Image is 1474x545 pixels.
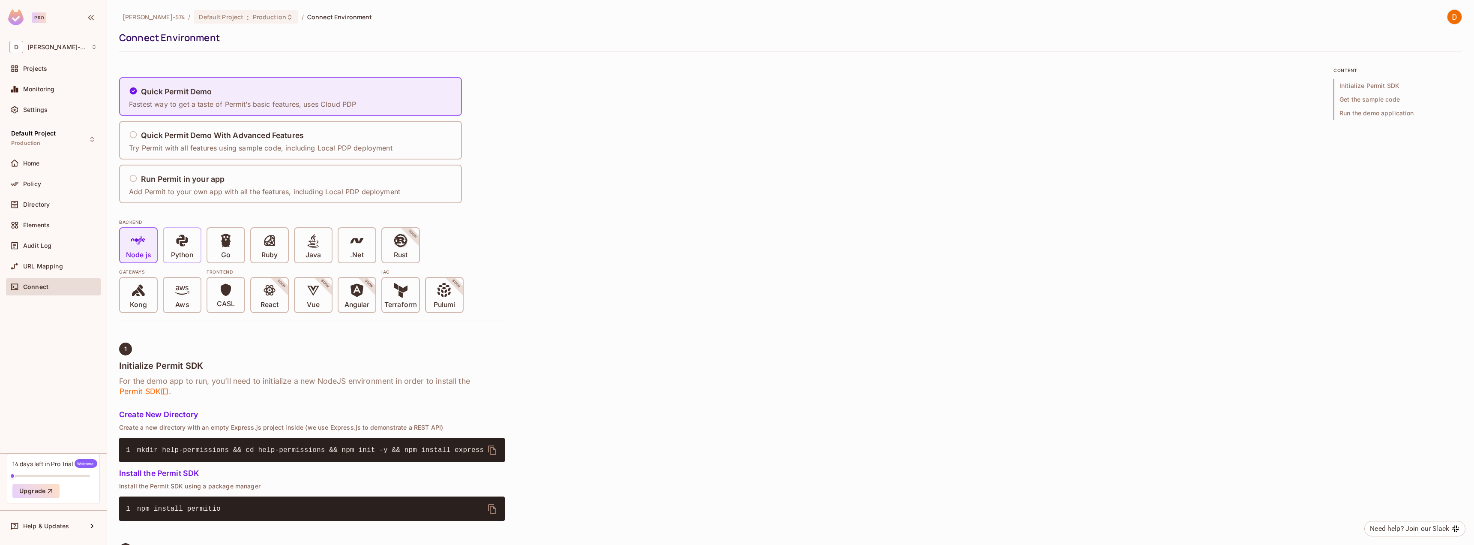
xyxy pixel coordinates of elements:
[482,499,503,519] button: delete
[119,268,201,275] div: Gateways
[23,65,47,72] span: Projects
[1333,106,1462,120] span: Run the demo application
[119,376,505,397] h6: For the demo app to run, you’ll need to initialize a new NodeJS environment in order to install t...
[124,346,127,352] span: 1
[12,484,60,498] button: Upgrade
[253,13,286,21] span: Production
[306,251,321,259] p: Java
[119,31,1458,44] div: Connect Environment
[23,283,48,290] span: Connect
[119,483,505,490] p: Install the Permit SDK using a package manager
[27,44,87,51] span: Workspace: Daniel-574
[119,424,505,431] p: Create a new directory with an empty Express.js project inside (we use Express.js to demonstrate ...
[141,87,212,96] h5: Quick Permit Demo
[302,13,304,21] li: /
[141,131,304,140] h5: Quick Permit Demo With Advanced Features
[23,242,51,249] span: Audit Log
[352,267,386,301] span: SOON
[345,301,370,309] p: Angular
[23,160,40,167] span: Home
[309,267,342,301] span: SOON
[188,13,190,21] li: /
[11,140,41,147] span: Production
[23,201,50,208] span: Directory
[126,251,151,259] p: Node js
[119,386,169,397] span: Permit SDK
[246,14,249,21] span: :
[394,251,407,259] p: Rust
[23,106,48,113] span: Settings
[350,251,363,259] p: .Net
[119,219,505,226] div: BACKEND
[207,268,376,275] div: Frontend
[396,217,429,251] span: SOON
[307,13,372,21] span: Connect Environment
[141,175,225,184] h5: Run Permit in your app
[129,187,400,196] p: Add Permit to your own app with all the features, including Local PDP deployment
[12,459,97,468] div: 14 days left in Pro Trial
[307,301,319,309] p: Vue
[1370,524,1449,534] div: Need help? Join our Slack
[1333,93,1462,106] span: Get the sample code
[126,445,137,455] span: 1
[175,301,189,309] p: Aws
[1333,67,1462,74] p: content
[23,222,50,229] span: Elements
[199,13,243,21] span: Default Project
[440,267,473,301] span: SOON
[1333,79,1462,93] span: Initialize Permit SDK
[11,130,56,137] span: Default Project
[23,263,63,270] span: URL Mapping
[119,361,505,371] h4: Initialize Permit SDK
[129,99,356,109] p: Fastest way to get a taste of Permit’s basic features, uses Cloud PDP
[137,446,484,454] span: mkdir help-permissions && cd help-permissions && npm init -y && npm install express
[482,440,503,461] button: delete
[23,181,41,187] span: Policy
[129,143,392,153] p: Try Permit with all features using sample code, including Local PDP deployment
[75,459,97,468] span: Welcome!
[265,267,298,301] span: SOON
[381,268,464,275] div: IAC
[217,300,235,308] p: CASL
[261,251,278,259] p: Ruby
[119,469,505,478] h5: Install the Permit SDK
[32,12,46,23] div: Pro
[23,86,55,93] span: Monitoring
[9,41,23,53] span: D
[1447,10,1462,24] img: Daniel Gordon
[123,13,185,21] span: the active workspace
[434,301,455,309] p: Pulumi
[126,504,137,514] span: 1
[171,251,193,259] p: Python
[8,9,24,25] img: SReyMgAAAABJRU5ErkJggg==
[221,251,231,259] p: Go
[261,301,279,309] p: React
[23,523,69,530] span: Help & Updates
[119,410,505,419] h5: Create New Directory
[384,301,417,309] p: Terraform
[137,505,221,513] span: npm install permitio
[130,301,147,309] p: Kong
